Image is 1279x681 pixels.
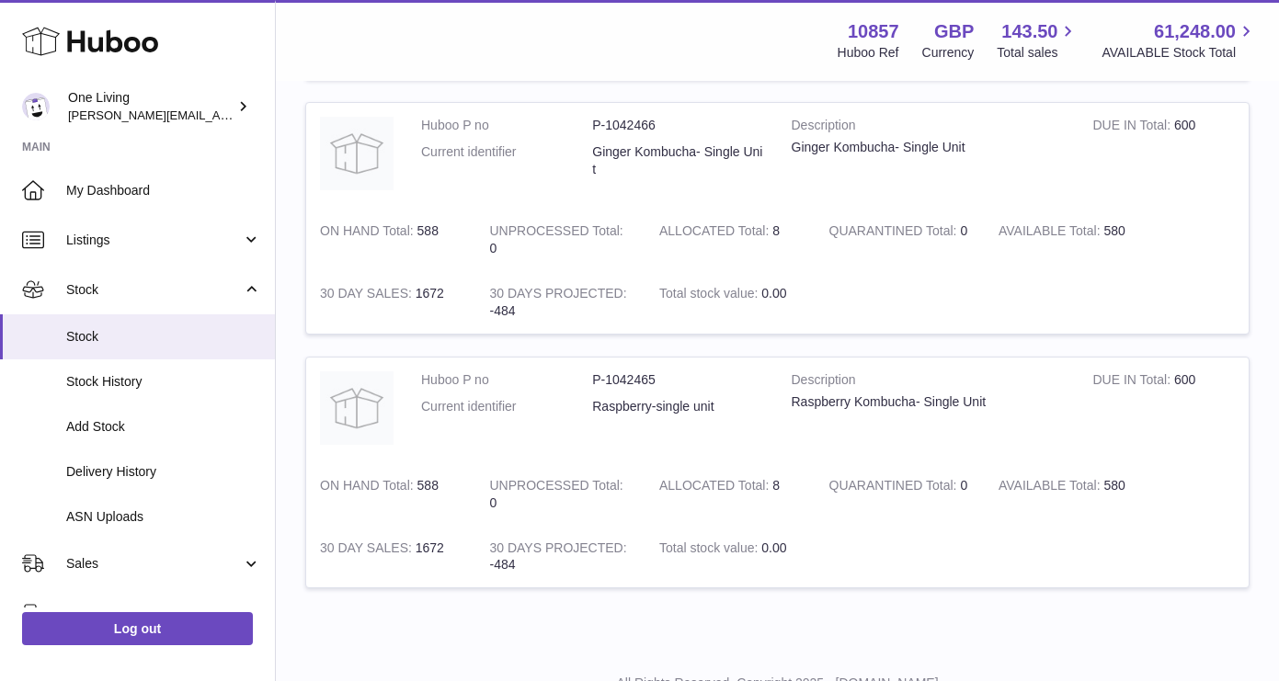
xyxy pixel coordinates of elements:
[829,478,961,497] strong: QUARANTINED Total
[66,605,242,622] span: Orders
[66,508,261,526] span: ASN Uploads
[68,89,234,124] div: One Living
[960,478,967,493] span: 0
[66,232,242,249] span: Listings
[1102,19,1257,62] a: 61,248.00 AVAILABLE Stock Total
[761,540,786,555] span: 0.00
[792,371,1066,393] strong: Description
[997,19,1079,62] a: 143.50 Total sales
[829,223,961,243] strong: QUARANTINED Total
[592,143,763,178] dd: Ginger Kombucha- Single Unit
[476,271,646,334] td: -484
[421,398,592,415] dt: Current identifier
[66,555,242,573] span: Sales
[1001,19,1057,44] span: 143.50
[66,182,261,199] span: My Dashboard
[1079,358,1250,463] td: 600
[320,117,394,190] img: product image
[66,281,242,299] span: Stock
[997,44,1079,62] span: Total sales
[320,223,417,243] strong: ON HAND Total
[421,117,592,134] dt: Huboo P no
[1093,118,1174,137] strong: DUE IN Total
[792,117,1066,139] strong: Description
[659,540,761,560] strong: Total stock value
[1079,103,1250,209] td: 600
[476,526,646,588] td: -484
[645,463,816,526] td: 8
[320,286,416,305] strong: 30 DAY SALES
[792,393,1066,411] div: Raspberry Kombucha- Single Unit
[838,44,899,62] div: Huboo Ref
[68,108,369,122] span: [PERSON_NAME][EMAIL_ADDRESS][DOMAIN_NAME]
[306,463,476,526] td: 588
[848,19,899,44] strong: 10857
[645,209,816,271] td: 8
[1102,44,1257,62] span: AVAILABLE Stock Total
[761,286,786,301] span: 0.00
[985,463,1155,526] td: 580
[999,223,1103,243] strong: AVAILABLE Total
[490,286,627,305] strong: 30 DAYS PROJECTED
[999,478,1103,497] strong: AVAILABLE Total
[490,223,623,243] strong: UNPROCESSED Total
[659,223,772,243] strong: ALLOCATED Total
[421,143,592,178] dt: Current identifier
[66,373,261,391] span: Stock History
[22,93,50,120] img: Jessica@oneliving.com
[320,371,394,445] img: product image
[592,371,763,389] dd: P-1042465
[934,19,974,44] strong: GBP
[1154,19,1236,44] span: 61,248.00
[476,209,646,271] td: 0
[421,371,592,389] dt: Huboo P no
[66,463,261,481] span: Delivery History
[922,44,975,62] div: Currency
[66,328,261,346] span: Stock
[320,478,417,497] strong: ON HAND Total
[320,540,416,560] strong: 30 DAY SALES
[659,286,761,305] strong: Total stock value
[306,209,476,271] td: 588
[490,478,623,497] strong: UNPROCESSED Total
[306,271,476,334] td: 1672
[792,139,1066,156] div: Ginger Kombucha- Single Unit
[592,117,763,134] dd: P-1042466
[22,612,253,645] a: Log out
[66,418,261,436] span: Add Stock
[490,540,627,560] strong: 30 DAYS PROJECTED
[985,209,1155,271] td: 580
[306,526,476,588] td: 1672
[659,478,772,497] strong: ALLOCATED Total
[592,398,763,415] dd: Raspberry-single unit
[1093,372,1174,392] strong: DUE IN Total
[476,463,646,526] td: 0
[960,223,967,238] span: 0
